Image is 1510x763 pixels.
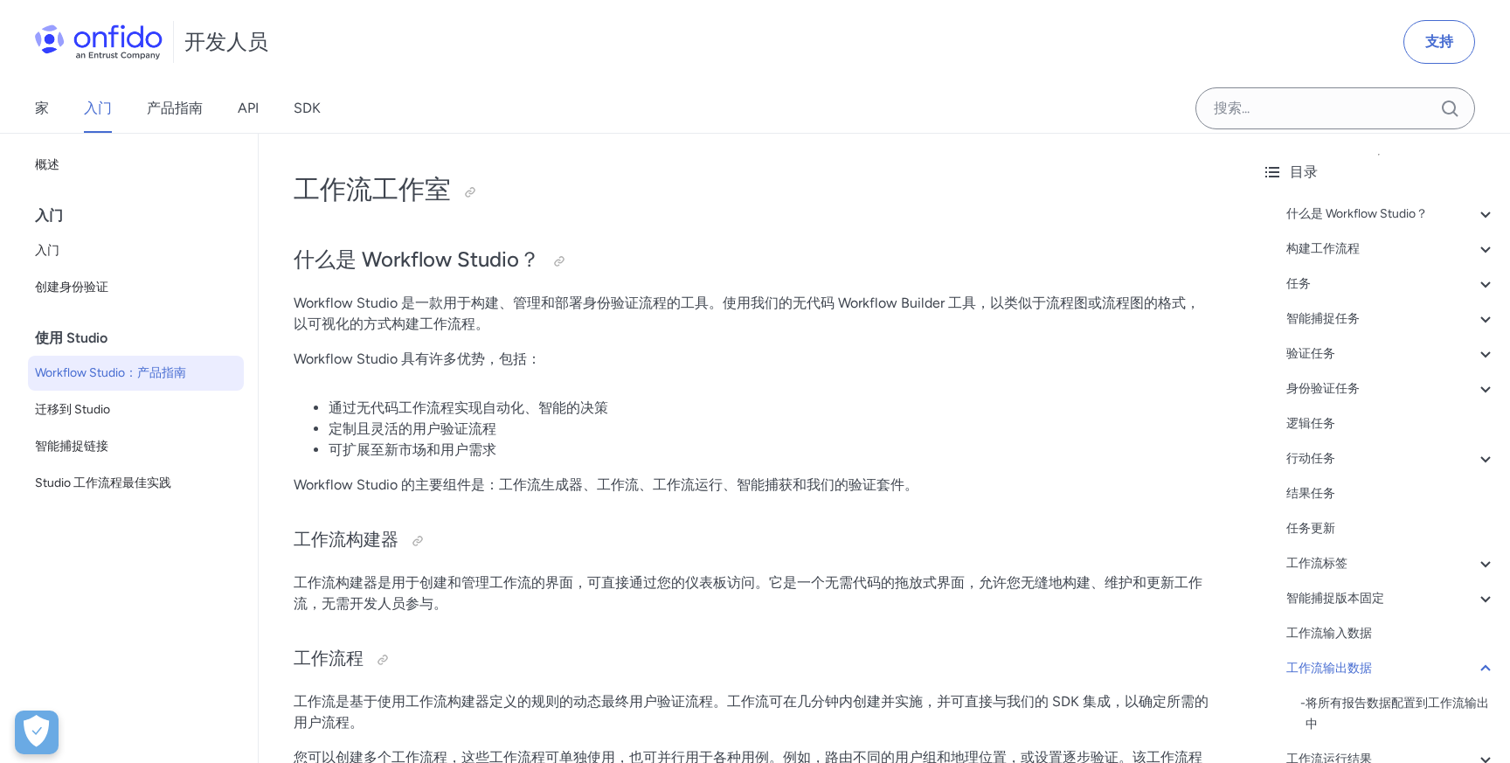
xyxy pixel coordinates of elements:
[294,246,540,272] font: 什么是 Workflow Studio？
[1286,448,1496,469] a: 行动任务
[238,100,259,116] font: API
[1286,346,1335,361] font: 验证任务
[28,356,244,391] a: Workflow Studio：产品指南
[1290,163,1318,180] font: 目录
[1286,661,1372,676] font: 工作流输出数据
[1300,693,1496,735] a: -将所有报告数据配置到工作流输出中
[1403,20,1475,64] a: 支持
[329,441,496,458] font: 可扩展至新市场和用户需求
[35,402,110,417] font: 迁移到 Studio
[294,529,398,550] font: 工作流构建器
[1286,309,1496,329] a: 智能捕捉任务
[1286,553,1496,574] a: 工作流标签
[28,392,244,427] a: 迁移到 Studio
[1286,413,1496,434] a: 逻辑任务
[329,420,496,437] font: 定制且灵活的用户验证流程
[1286,378,1496,399] a: 身份验证任务
[1300,696,1306,711] font: -
[1286,623,1496,644] a: 工作流输入数据
[35,24,163,59] img: Onfido 标志
[28,466,244,501] a: Studio 工作流程最佳实践
[35,365,186,380] font: Workflow Studio：产品指南
[1195,87,1475,129] input: Onfido 搜索输入字段
[1286,274,1496,295] a: 任务
[84,100,112,116] font: 入门
[1425,33,1453,50] font: 支持
[35,207,63,224] font: 入门
[28,429,244,464] a: 智能捕捉链接
[294,173,451,205] font: 工作流工作室
[238,84,259,133] a: API
[1286,626,1372,641] font: 工作流输入数据
[1286,311,1360,326] font: 智能捕捉任务
[147,100,203,116] font: 产品指南
[35,100,49,116] font: 家
[1286,204,1496,225] a: 什么是 Workflow Studio？
[1306,696,1489,732] font: 将所有报告数据配置到工作流输出中
[294,84,321,133] a: SDK
[294,350,541,367] font: Workflow Studio 具有许多优势，包括：
[84,84,112,133] a: 入门
[35,439,108,454] font: 智能捕捉链接
[28,270,244,305] a: 创建身份验证
[28,233,244,268] a: 入门
[28,148,244,183] a: 概述
[1286,658,1496,679] a: 工作流输出数据
[1286,486,1335,501] font: 结果任务
[147,84,203,133] a: 产品指南
[329,399,608,416] font: 通过无代码工作流程实现自动化、智能的决策
[294,295,1200,332] font: Workflow Studio 是一款用于构建、管理和部署身份验证流程的工具。使用我们的无代码 Workflow Builder 工具，以类似于流程图或流程图的格式，以可视化的方式构建工作流程。
[15,711,59,754] button: Open Preferences
[1286,451,1335,466] font: 行动任务
[1286,343,1496,364] a: 验证任务
[1286,416,1335,431] font: 逻辑任务
[1286,521,1335,536] font: 任务更新
[1286,239,1496,260] a: 构建工作流程
[1286,588,1496,609] a: 智能捕捉版本固定
[35,280,108,295] font: 创建身份验证
[294,648,364,669] font: 工作流程
[1286,483,1496,504] a: 结果任务
[1286,276,1311,291] font: 任务
[294,100,321,116] font: SDK
[1286,381,1360,396] font: 身份验证任务
[294,574,1202,612] font: 工作流构建器是用于创建和管理工作流的界面，可直接通过您的仪表板访问。它是一个无需代码的拖放式界面，允许您无缝地构建、维护和更新工作流，无需开发人员参与。
[294,693,1209,731] font: 工作流是基于使用工作流构建器定义的规则的动态最终用户验证流程。工作流可在几分钟内创建并实施，并可直接与我们的 SDK 集成，以确定所需的用户流程。
[35,475,171,490] font: Studio 工作流程最佳实践
[35,157,59,172] font: 概述
[15,711,59,754] div: Cookie Preferences
[1286,556,1347,571] font: 工作流标签
[294,476,918,493] font: Workflow Studio 的主要组件是：工作流生成器、工作流、工作流运行、智能捕获和我们的验证套件。
[1286,241,1360,256] font: 构建工作流程
[184,29,268,54] font: 开发人员
[35,84,49,133] a: 家
[1286,518,1496,539] a: 任务更新
[1286,206,1428,221] font: 什么是 Workflow Studio？
[35,329,107,346] font: 使用 Studio
[1286,591,1384,606] font: 智能捕捉版本固定
[35,243,59,258] font: 入门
